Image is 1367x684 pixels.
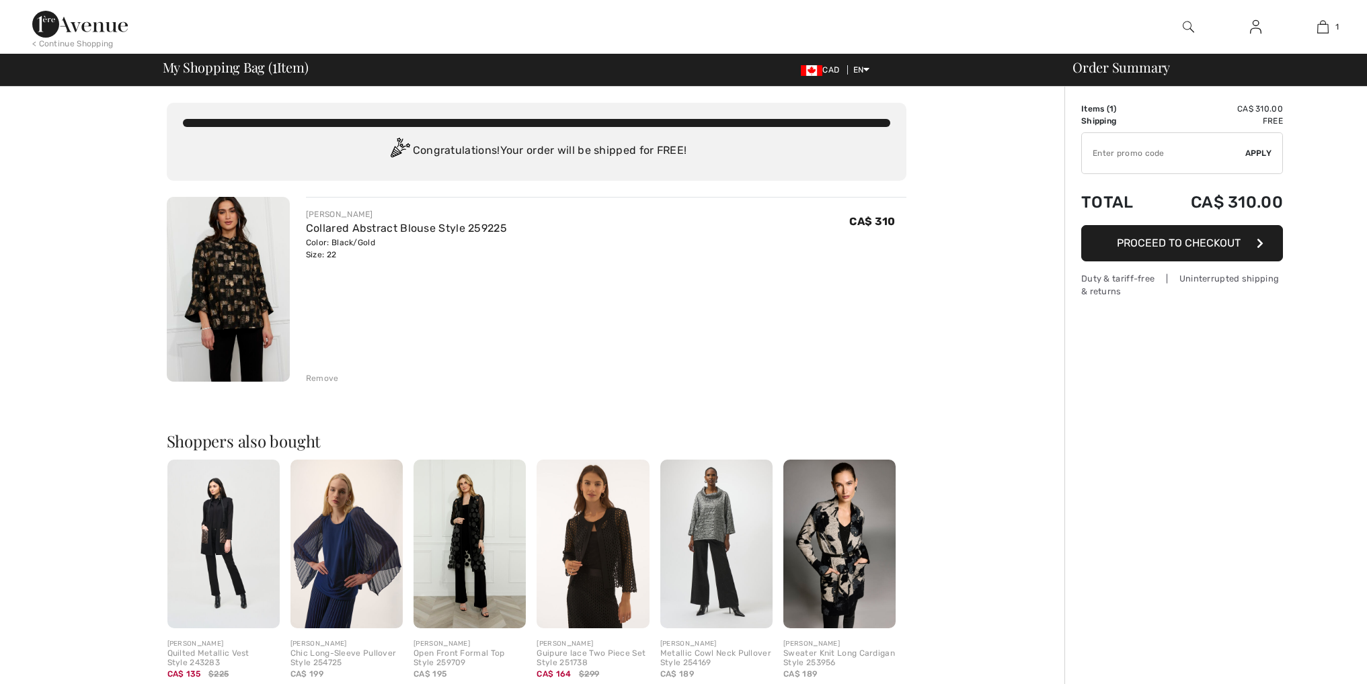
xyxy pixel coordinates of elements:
span: CA$ 189 [783,669,817,679]
span: CAD [801,65,845,75]
span: CA$ 189 [660,669,694,679]
img: search the website [1183,19,1194,35]
span: Proceed to Checkout [1117,237,1241,249]
div: [PERSON_NAME] [290,639,403,649]
div: Duty & tariff-free | Uninterrupted shipping & returns [1081,272,1283,298]
span: 1 [1335,21,1339,33]
div: Guipure lace Two Piece Set Style 251738 [537,649,649,668]
span: CA$ 195 [414,669,446,679]
span: 1 [1109,104,1114,114]
img: 1ère Avenue [32,11,128,38]
img: Congratulation2.svg [386,138,413,165]
span: CA$ 199 [290,669,323,679]
div: [PERSON_NAME] [783,639,896,649]
td: Total [1081,179,1154,225]
div: Open Front Formal Top Style 259709 [414,649,526,668]
div: Metallic Cowl Neck Pullover Style 254169 [660,649,773,668]
div: [PERSON_NAME] [414,639,526,649]
span: Apply [1245,147,1272,159]
div: Remove [306,372,339,384]
td: Free [1154,115,1283,127]
td: Shipping [1081,115,1154,127]
img: Canadian Dollar [801,65,822,76]
img: Quilted Metallic Vest Style 243283 [167,460,280,628]
h2: Shoppers also bought [167,433,906,449]
div: [PERSON_NAME] [167,639,280,649]
span: $225 [208,668,229,680]
img: Metallic Cowl Neck Pullover Style 254169 [660,460,773,628]
div: [PERSON_NAME] [660,639,773,649]
a: 1 [1290,19,1356,35]
div: [PERSON_NAME] [306,208,507,220]
td: CA$ 310.00 [1154,179,1283,225]
div: [PERSON_NAME] [537,639,649,649]
span: 1 [272,57,277,75]
img: Sweater Knit Long Cardigan Style 253956 [783,460,896,628]
td: Items ( ) [1081,103,1154,115]
img: My Bag [1317,19,1329,35]
input: Promo code [1082,133,1245,173]
span: EN [853,65,870,75]
img: Chic Long-Sleeve Pullover Style 254725 [290,460,403,628]
button: Proceed to Checkout [1081,225,1283,261]
span: $299 [579,668,599,680]
span: CA$ 164 [537,669,571,679]
div: Sweater Knit Long Cardigan Style 253956 [783,649,896,668]
span: CA$ 135 [167,669,201,679]
div: < Continue Shopping [32,38,114,50]
img: Open Front Formal Top Style 259709 [414,460,526,628]
div: Quilted Metallic Vest Style 243283 [167,649,280,668]
div: Chic Long-Sleeve Pullover Style 254725 [290,649,403,668]
div: Congratulations! Your order will be shipped for FREE! [183,138,890,165]
span: CA$ 310 [849,215,895,228]
div: Order Summary [1056,60,1359,74]
span: My Shopping Bag ( Item) [163,60,309,74]
div: Color: Black/Gold Size: 22 [306,237,507,261]
a: Collared Abstract Blouse Style 259225 [306,222,507,234]
img: Collared Abstract Blouse Style 259225 [167,197,290,382]
img: My Info [1250,19,1261,35]
a: Sign In [1239,19,1272,36]
td: CA$ 310.00 [1154,103,1283,115]
img: Guipure lace Two Piece Set Style 251738 [537,460,649,628]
